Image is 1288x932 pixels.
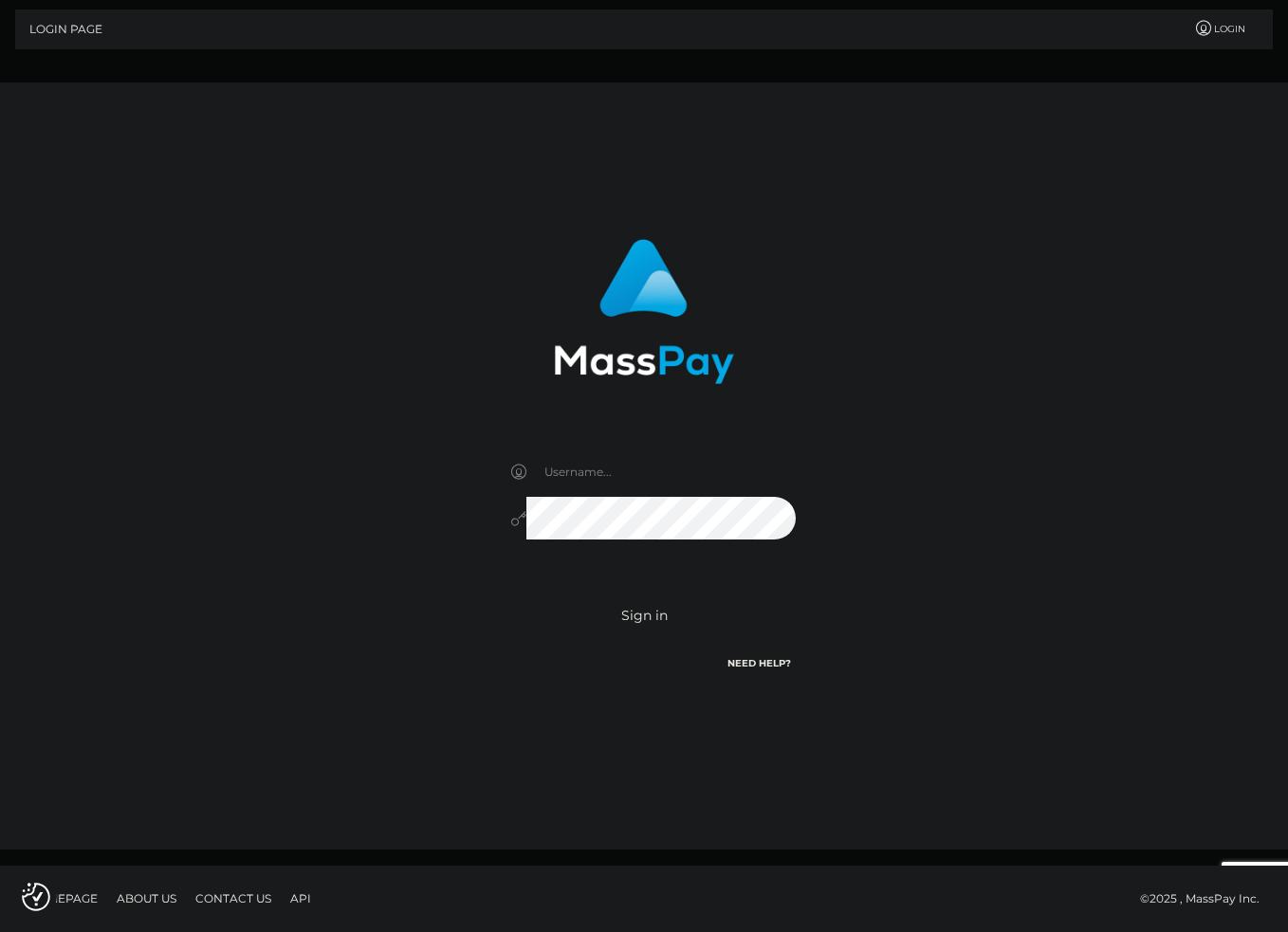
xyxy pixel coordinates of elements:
button: Sign in [497,593,791,639]
img: MassPay Login [554,239,734,384]
input: Username... [526,450,796,493]
a: Login Page [29,9,102,49]
img: Revisit consent button [22,883,50,911]
a: About Us [109,884,184,913]
button: Consent Preferences [22,883,50,911]
a: API [283,884,319,913]
div: © 2025 , MassPay Inc. [1140,888,1274,909]
a: Homepage [21,884,105,913]
a: Login [1184,9,1256,49]
a: Need Help? [727,657,791,669]
a: Contact Us [188,884,279,913]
